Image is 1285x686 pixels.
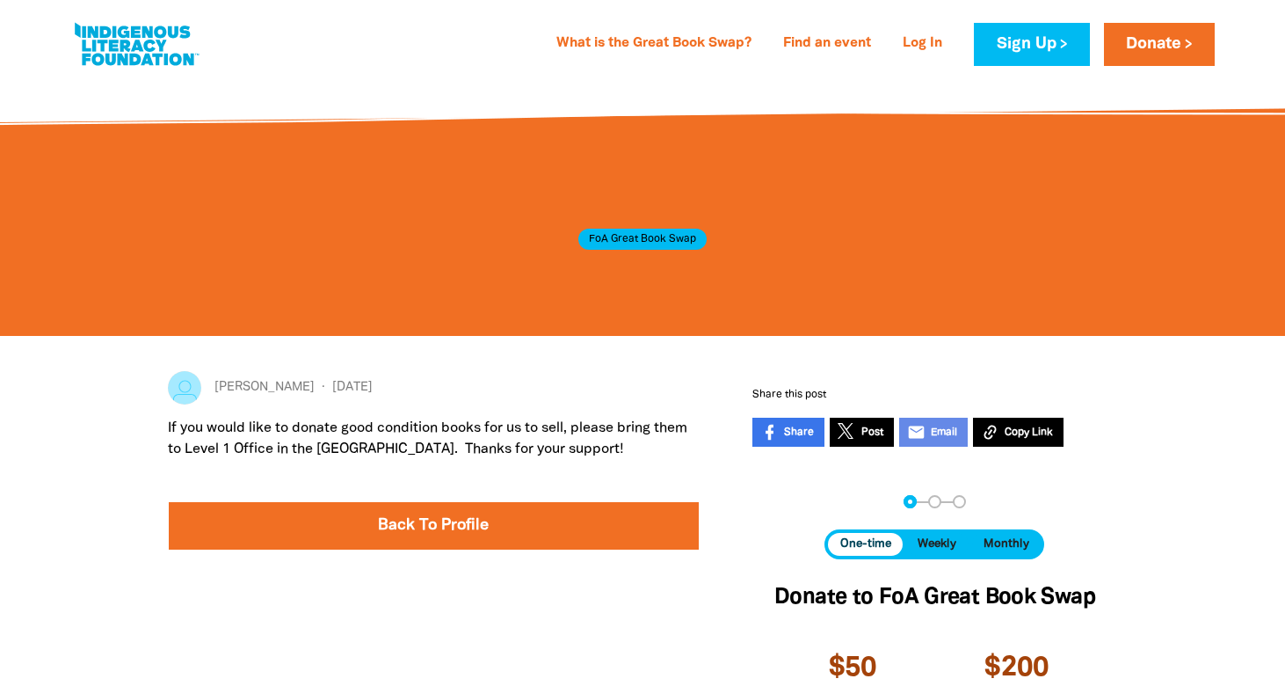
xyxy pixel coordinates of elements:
span: FoA Great Book Swap [578,229,707,250]
span: [DATE] [315,378,373,398]
a: What is the Great Book Swap? [546,30,762,58]
h2: Donate to FoA Great Book Swap [774,580,1095,616]
button: Navigate to step 1 of 3 to enter your donation amount [904,495,917,508]
button: One-time [828,533,903,555]
a: Post [830,418,894,447]
span: $200 [984,655,1049,681]
a: Find an event [773,30,882,58]
button: Copy Link [973,418,1064,447]
i: email [907,423,926,442]
button: Weekly [906,533,969,555]
a: emailEmail [899,418,968,447]
span: Share [784,425,814,441]
a: Back To Profile [169,502,699,550]
button: Monthly [972,533,1042,555]
span: Post [861,425,883,441]
button: Navigate to step 2 of 3 to enter your details [928,495,941,508]
span: Email [931,425,957,441]
span: Copy Link [1005,425,1053,441]
span: Monthly [984,538,1029,550]
a: Sign Up [974,23,1089,66]
span: $50 [829,655,877,681]
a: Log In [892,30,953,58]
a: Donate [1104,23,1215,66]
div: Donation frequency [824,529,1044,558]
span: One-time [840,538,891,550]
span: Weekly [918,538,956,550]
span: Share this post [752,390,826,399]
a: Share [752,418,824,447]
button: Navigate to step 3 of 3 to enter your payment details [953,495,966,508]
p: If you would like to donate good condition books for us to sell, please bring them to Level 1 Off... [168,418,700,460]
